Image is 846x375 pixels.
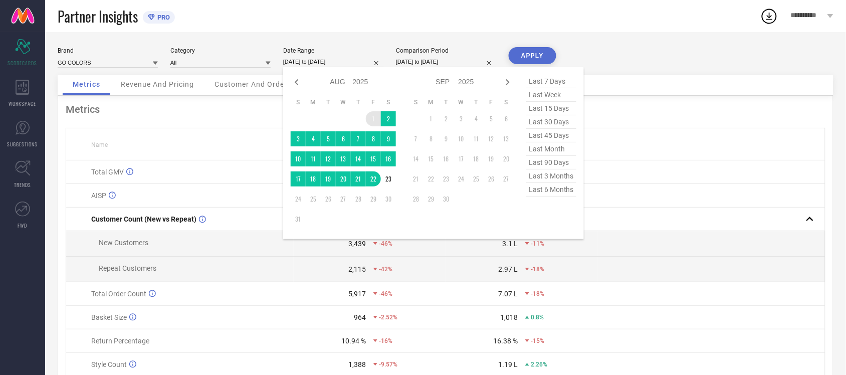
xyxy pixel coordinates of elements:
[526,156,576,169] span: last 90 days
[379,266,392,273] span: -42%
[99,239,148,247] span: New Customers
[155,14,170,21] span: PRO
[381,131,396,146] td: Sat Aug 09 2025
[366,111,381,126] td: Fri Aug 01 2025
[454,98,469,106] th: Wednesday
[408,171,424,186] td: Sun Sep 21 2025
[439,151,454,166] td: Tue Sep 16 2025
[91,215,196,223] span: Customer Count (New vs Repeat)
[439,192,454,207] td: Tue Sep 30 2025
[379,290,392,297] span: -46%
[526,142,576,156] span: last month
[498,360,518,368] div: 1.19 L
[121,80,194,88] span: Revenue And Pricing
[291,131,306,146] td: Sun Aug 03 2025
[14,181,31,189] span: TRENDS
[469,131,484,146] td: Thu Sep 11 2025
[58,47,158,54] div: Brand
[531,314,544,321] span: 0.8%
[291,98,306,106] th: Sunday
[336,171,351,186] td: Wed Aug 20 2025
[439,98,454,106] th: Tuesday
[526,75,576,88] span: last 7 days
[526,102,576,115] span: last 15 days
[424,111,439,126] td: Mon Sep 01 2025
[424,131,439,146] td: Mon Sep 08 2025
[18,222,28,229] span: FWD
[531,337,544,344] span: -15%
[99,264,156,272] span: Repeat Customers
[526,183,576,197] span: last 6 months
[498,290,518,298] div: 7.07 L
[91,337,149,345] span: Return Percentage
[531,266,544,273] span: -18%
[291,76,303,88] div: Previous month
[396,47,496,54] div: Comparison Period
[531,290,544,297] span: -18%
[91,313,127,321] span: Basket Size
[283,47,383,54] div: Date Range
[66,103,825,115] div: Metrics
[366,131,381,146] td: Fri Aug 08 2025
[91,141,108,148] span: Name
[469,98,484,106] th: Thursday
[531,240,544,247] span: -11%
[306,151,321,166] td: Mon Aug 11 2025
[91,192,106,200] span: AISP
[484,151,499,166] td: Fri Sep 19 2025
[381,192,396,207] td: Sat Aug 30 2025
[348,240,366,248] div: 3,439
[381,171,396,186] td: Sat Aug 23 2025
[484,171,499,186] td: Fri Sep 26 2025
[336,192,351,207] td: Wed Aug 27 2025
[351,151,366,166] td: Thu Aug 14 2025
[354,313,366,321] div: 964
[336,151,351,166] td: Wed Aug 13 2025
[366,98,381,106] th: Friday
[379,337,392,344] span: -16%
[424,171,439,186] td: Mon Sep 22 2025
[469,111,484,126] td: Thu Sep 04 2025
[454,171,469,186] td: Wed Sep 24 2025
[366,151,381,166] td: Fri Aug 15 2025
[526,169,576,183] span: last 3 months
[321,171,336,186] td: Tue Aug 19 2025
[381,151,396,166] td: Sat Aug 16 2025
[454,131,469,146] td: Wed Sep 10 2025
[348,360,366,368] div: 1,388
[499,171,514,186] td: Sat Sep 27 2025
[498,265,518,273] div: 2.97 L
[396,57,496,67] input: Select comparison period
[493,337,518,345] div: 16.38 %
[439,131,454,146] td: Tue Sep 09 2025
[351,98,366,106] th: Thursday
[379,314,397,321] span: -2.52%
[381,111,396,126] td: Sat Aug 02 2025
[509,47,556,64] button: APPLY
[9,100,37,107] span: WORKSPACE
[291,192,306,207] td: Sun Aug 24 2025
[8,140,38,148] span: SUGGESTIONS
[306,98,321,106] th: Monday
[502,76,514,88] div: Next month
[469,151,484,166] td: Thu Sep 18 2025
[306,131,321,146] td: Mon Aug 04 2025
[408,131,424,146] td: Sun Sep 07 2025
[531,361,547,368] span: 2.26%
[484,131,499,146] td: Fri Sep 12 2025
[321,98,336,106] th: Tuesday
[499,111,514,126] td: Sat Sep 06 2025
[526,88,576,102] span: last week
[408,98,424,106] th: Sunday
[469,171,484,186] td: Thu Sep 25 2025
[484,111,499,126] td: Fri Sep 05 2025
[454,111,469,126] td: Wed Sep 03 2025
[283,57,383,67] input: Select date range
[424,98,439,106] th: Monday
[366,192,381,207] td: Fri Aug 29 2025
[291,151,306,166] td: Sun Aug 10 2025
[424,151,439,166] td: Mon Sep 15 2025
[351,171,366,186] td: Thu Aug 21 2025
[454,151,469,166] td: Wed Sep 17 2025
[321,192,336,207] td: Tue Aug 26 2025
